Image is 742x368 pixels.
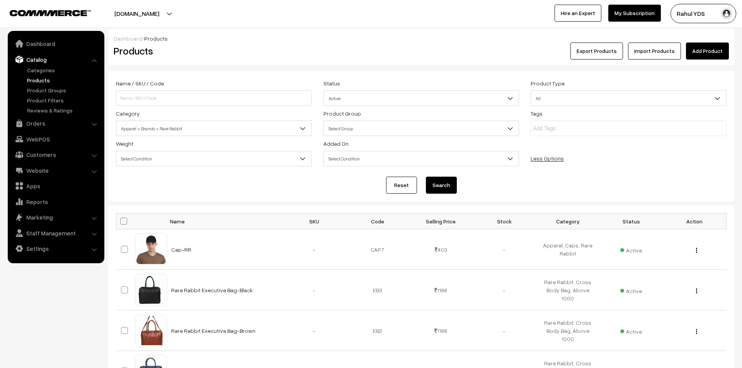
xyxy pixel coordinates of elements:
td: EB3 [346,270,409,310]
label: Status [323,79,340,87]
a: Less Options [531,155,564,162]
img: Menu [696,288,697,293]
th: Status [599,213,663,229]
span: Select Condition [323,151,519,166]
a: Customers [10,148,102,162]
span: Active [620,325,642,336]
span: Active [324,92,519,105]
td: - [283,229,346,270]
a: My Subscription [608,5,661,22]
th: Selling Price [409,213,473,229]
img: Menu [696,329,697,334]
span: Active [620,285,642,295]
span: All [531,90,727,106]
td: Rare Rabbit, Cross Body Bag, Above 1000 [536,310,599,351]
span: Select Group [324,122,519,135]
span: Select Condition [116,151,312,166]
a: Products [25,76,102,84]
button: Search [426,177,457,194]
button: [DOMAIN_NAME] [87,4,186,23]
a: Staff Management [10,226,102,240]
a: Reset [386,177,417,194]
td: CAP7 [346,229,409,270]
label: Product Group [323,109,361,118]
span: Apparel > Brands > Rare Rabbit [116,121,312,136]
a: Reports [10,195,102,209]
span: Select Condition [116,152,311,165]
a: Apps [10,179,102,193]
a: Reviews & Ratings [25,106,102,114]
td: - [473,270,536,310]
a: Cap-RR [171,246,191,253]
a: Categories [25,66,102,74]
input: Name / SKU / Code [116,90,312,106]
a: Product Groups [25,86,102,94]
a: Hire an Expert [555,5,601,22]
a: Dashboard [114,35,142,42]
td: 1188 [409,310,473,351]
div: / [114,34,729,43]
label: Name / SKU / Code [116,79,164,87]
span: Apparel > Brands > Rare Rabbit [116,122,311,135]
td: Rare Rabbit, Cross Body Bag, Above 1000 [536,270,599,310]
h2: Products [114,45,311,57]
th: Code [346,213,409,229]
a: Rare Rabbit Executive Bag-Black [171,287,253,293]
label: Category [116,109,140,118]
button: Export Products [570,43,623,60]
a: Catalog [10,53,102,66]
label: Tags [531,109,543,118]
a: Product Filters [25,96,102,104]
img: Menu [696,248,697,253]
td: - [283,270,346,310]
a: Settings [10,242,102,256]
span: Active [323,90,519,106]
a: Rare Rabbit Executive Bag-Brown [171,327,255,334]
a: Marketing [10,210,102,224]
button: Rahul YDS [671,4,736,23]
td: 403 [409,229,473,270]
td: - [283,310,346,351]
th: Name [167,213,283,229]
span: Active [620,244,642,254]
th: Category [536,213,599,229]
a: Website [10,164,102,177]
label: Product Type [531,79,565,87]
span: Select Group [323,121,519,136]
td: 1188 [409,270,473,310]
a: Import Products [628,43,681,60]
a: Orders [10,116,102,130]
td: EB2 [346,310,409,351]
th: Action [663,213,726,229]
span: Products [144,35,168,42]
img: user [721,8,732,19]
td: Apparel, Caps, Rare Rabbit [536,229,599,270]
td: - [473,229,536,270]
img: COMMMERCE [10,10,91,16]
input: Add Tags [533,124,601,133]
th: SKU [283,213,346,229]
td: - [473,310,536,351]
label: Weight [116,140,133,148]
label: Added On [323,140,349,148]
a: Dashboard [10,37,102,51]
span: All [531,92,726,105]
span: Select Condition [324,152,519,165]
a: WebPOS [10,132,102,146]
a: COMMMERCE [10,8,77,17]
th: Stock [473,213,536,229]
a: Add Product [686,43,729,60]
